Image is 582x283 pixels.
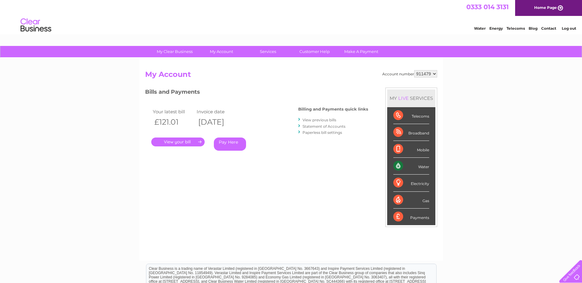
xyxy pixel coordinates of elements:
[303,124,345,129] a: Statement of Accounts
[397,95,410,101] div: LIVE
[541,26,556,31] a: Contact
[393,107,429,124] div: Telecoms
[303,118,336,122] a: View previous bills
[393,158,429,175] div: Water
[393,192,429,209] div: Gas
[214,138,246,151] a: Pay Here
[489,26,503,31] a: Energy
[195,108,239,116] td: Invoice date
[393,209,429,225] div: Payments
[393,141,429,158] div: Mobile
[243,46,293,57] a: Services
[529,26,538,31] a: Blog
[474,26,486,31] a: Water
[562,26,576,31] a: Log out
[507,26,525,31] a: Telecoms
[151,108,195,116] td: Your latest bill
[298,107,368,111] h4: Billing and Payments quick links
[466,3,509,11] a: 0333 014 3131
[151,138,205,146] a: .
[20,16,52,35] img: logo.png
[195,116,239,128] th: [DATE]
[393,175,429,191] div: Electricity
[382,70,437,77] div: Account number
[289,46,340,57] a: Customer Help
[196,46,247,57] a: My Account
[145,88,368,98] h3: Bills and Payments
[303,130,342,135] a: Paperless bill settings
[336,46,387,57] a: Make A Payment
[146,3,436,30] div: Clear Business is a trading name of Verastar Limited (registered in [GEOGRAPHIC_DATA] No. 3667643...
[387,89,435,107] div: MY SERVICES
[393,124,429,141] div: Broadband
[149,46,200,57] a: My Clear Business
[145,70,437,82] h2: My Account
[151,116,195,128] th: £121.01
